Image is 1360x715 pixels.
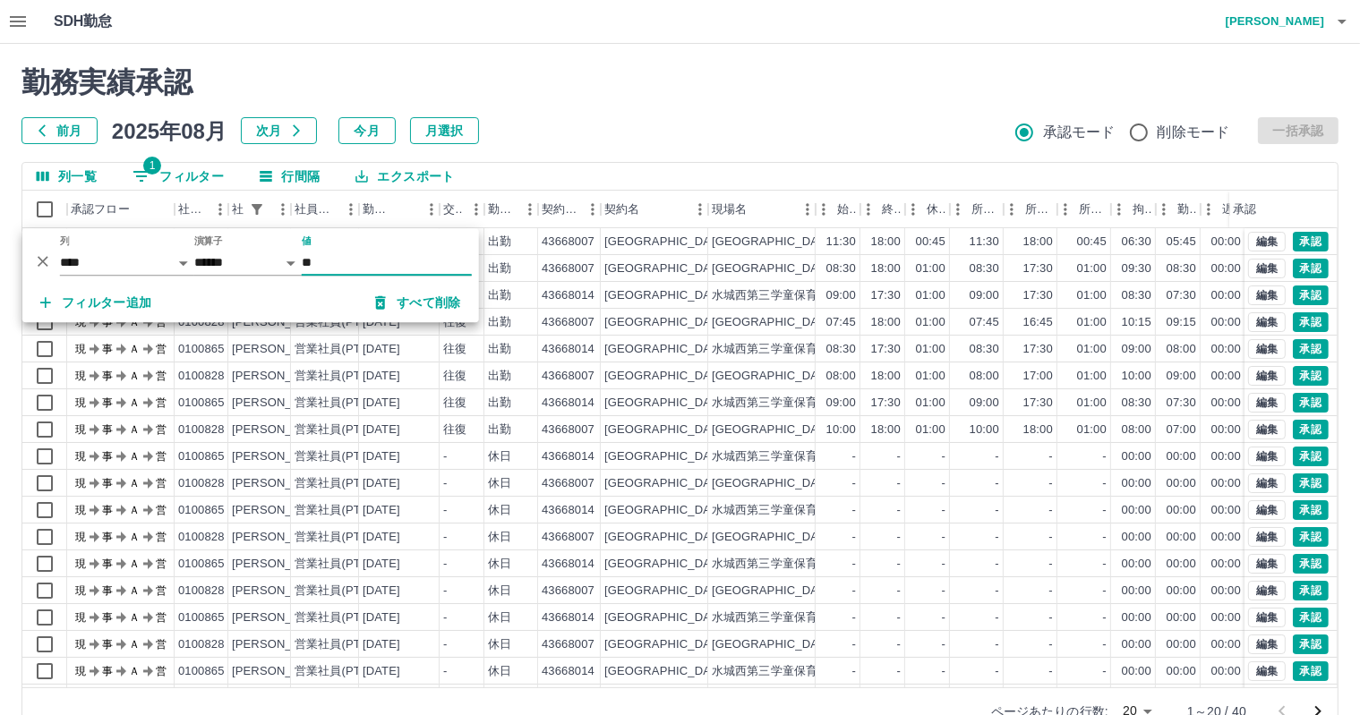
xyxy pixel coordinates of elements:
button: 編集 [1248,420,1286,439]
div: 01:00 [1077,395,1107,412]
div: 43668014 [542,502,594,519]
div: [PERSON_NAME] [232,395,329,412]
div: - [897,448,901,465]
div: [GEOGRAPHIC_DATA] [604,368,728,385]
div: 18:00 [1023,421,1053,438]
button: 編集 [1248,581,1286,600]
button: 編集 [1248,527,1286,547]
div: 43668007 [542,368,594,385]
text: 現 [75,423,86,436]
div: 所定終業 [1025,191,1054,228]
button: 承認 [1293,554,1329,574]
div: 休憩 [905,191,950,228]
div: 承認 [1229,191,1322,228]
button: 月選択 [410,117,479,144]
div: 勤務日 [363,191,393,228]
span: 承認モード [1043,122,1116,143]
div: 05:45 [1167,234,1196,251]
div: [GEOGRAPHIC_DATA] [604,448,728,465]
div: 00:00 [1211,421,1241,438]
text: 営 [156,396,167,409]
div: 始業 [816,191,860,228]
label: 値 [302,234,312,248]
div: 01:00 [1077,368,1107,385]
div: 遅刻等 [1222,191,1242,228]
div: 09:00 [1167,368,1196,385]
div: 01:00 [1077,260,1107,277]
div: 01:00 [916,368,945,385]
button: フィルター表示 [118,163,238,190]
h5: 2025年08月 [112,117,227,144]
div: 00:45 [916,234,945,251]
button: メニュー [687,196,714,223]
button: 承認 [1293,420,1329,439]
text: 現 [75,477,86,489]
div: [GEOGRAPHIC_DATA] [712,234,835,251]
div: 17:30 [1023,287,1053,304]
text: 営 [156,423,167,436]
div: 43668007 [542,260,594,277]
div: 契約コード [538,191,601,228]
button: 編集 [1248,285,1286,305]
div: 01:00 [1077,421,1107,438]
text: 事 [102,477,113,489]
div: 00:00 [1167,475,1196,492]
div: 00:00 [1211,287,1241,304]
div: 08:30 [1167,260,1196,277]
div: 往復 [443,368,466,385]
button: 編集 [1248,634,1286,654]
div: 00:00 [1167,448,1196,465]
div: 08:30 [1122,395,1151,412]
div: [GEOGRAPHIC_DATA] [604,475,728,492]
div: 営業社員(PT契約) [295,341,389,358]
div: 水城西第三学童保育所 [712,341,830,358]
div: 0100828 [178,368,225,385]
div: 11:30 [826,234,856,251]
button: 承認 [1293,634,1329,654]
button: メニュー [517,196,543,223]
div: 00:00 [1211,448,1241,465]
div: 10:00 [826,421,856,438]
div: 勤務 [1156,191,1201,228]
div: [PERSON_NAME] [232,475,329,492]
div: 43668014 [542,341,594,358]
div: 0100865 [178,341,225,358]
div: [GEOGRAPHIC_DATA] [712,421,835,438]
div: 所定終業 [1004,191,1057,228]
div: [DATE] [363,502,400,519]
div: 18:00 [871,421,901,438]
button: 編集 [1248,473,1286,493]
div: 始業 [837,191,857,228]
div: 00:45 [1077,234,1107,251]
div: [PERSON_NAME] [232,341,329,358]
div: 往復 [443,421,466,438]
text: 事 [102,343,113,355]
div: [GEOGRAPHIC_DATA] [712,314,835,331]
div: - [1049,475,1053,492]
text: 現 [75,396,86,409]
div: 往復 [443,395,466,412]
div: 09:00 [826,395,856,412]
div: 出勤 [488,341,511,358]
button: 承認 [1293,581,1329,600]
div: 00:00 [1211,395,1241,412]
div: - [443,448,447,465]
div: 営業社員(PT契約) [295,502,389,519]
div: 出勤 [488,234,511,251]
div: [GEOGRAPHIC_DATA] [712,260,835,277]
text: 現 [75,370,86,382]
button: ソート [393,197,418,222]
div: 08:00 [1122,421,1151,438]
div: 現場名 [708,191,816,228]
div: 43668007 [542,314,594,331]
div: 18:00 [871,314,901,331]
div: 所定開始 [950,191,1004,228]
button: 承認 [1293,339,1329,359]
div: 1件のフィルターを適用中 [244,197,269,222]
div: [PERSON_NAME] [232,368,329,385]
div: 18:00 [871,260,901,277]
div: 勤務区分 [484,191,538,228]
div: 社員番号 [178,191,207,228]
div: 08:30 [970,260,999,277]
div: 43668014 [542,448,594,465]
